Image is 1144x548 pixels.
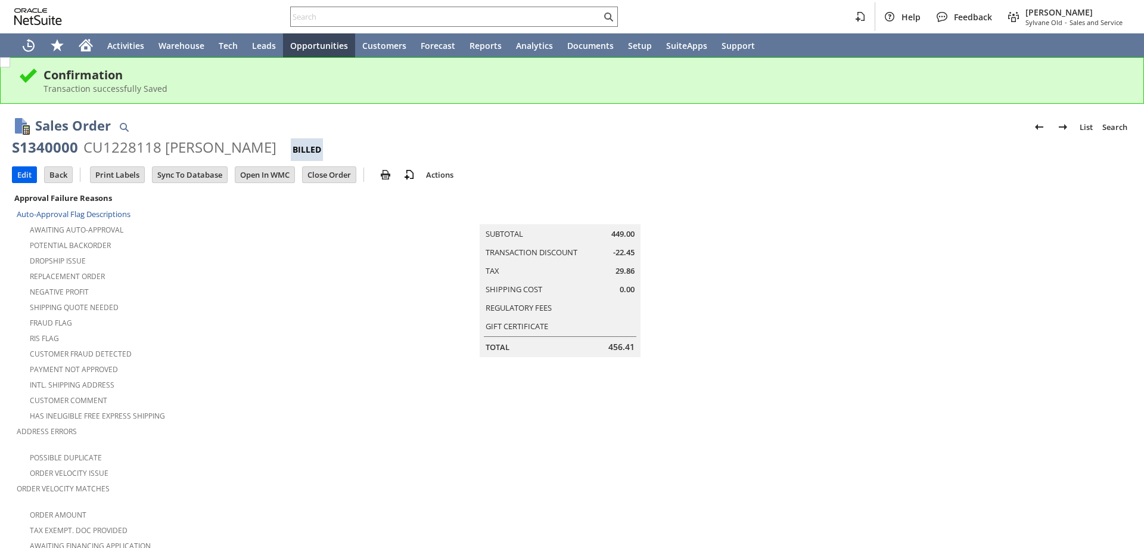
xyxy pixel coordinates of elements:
a: Reports [462,33,509,57]
svg: Recent Records [21,38,36,52]
a: Recent Records [14,33,43,57]
a: Gift Certificate [486,321,548,332]
span: Activities [107,40,144,51]
span: Customers [362,40,406,51]
a: Tech [212,33,245,57]
svg: logo [14,8,62,25]
div: Approval Failure Reasons [12,190,381,206]
img: Previous [1032,120,1046,134]
a: Replacement Order [30,271,105,281]
span: Sales and Service [1070,18,1123,27]
input: Print Labels [91,167,144,182]
a: Home [71,33,100,57]
a: Auto-Approval Flag Descriptions [17,209,130,219]
a: Tax Exempt. Doc Provided [30,525,128,535]
a: Forecast [414,33,462,57]
input: Back [45,167,72,182]
span: Tech [219,40,238,51]
span: Warehouse [158,40,204,51]
a: Warehouse [151,33,212,57]
span: Opportunities [290,40,348,51]
a: Activities [100,33,151,57]
img: Quick Find [117,120,131,134]
a: Documents [560,33,621,57]
a: Fraud Flag [30,318,72,328]
a: Order Amount [30,510,86,520]
svg: Search [601,10,615,24]
div: Shortcuts [43,33,71,57]
img: add-record.svg [402,168,416,182]
a: Has Ineligible Free Express Shipping [30,411,165,421]
input: Open In WMC [235,167,294,182]
a: Setup [621,33,659,57]
span: -22.45 [613,247,635,258]
span: Analytics [516,40,553,51]
a: Opportunities [283,33,355,57]
a: Possible Duplicate [30,453,102,463]
svg: Shortcuts [50,38,64,52]
input: Edit [13,167,36,182]
span: [PERSON_NAME] [1025,7,1123,18]
a: List [1075,117,1098,137]
a: Intl. Shipping Address [30,380,114,390]
img: Next [1056,120,1070,134]
a: Dropship Issue [30,256,86,266]
a: Support [714,33,762,57]
span: Feedback [954,11,992,23]
caption: Summary [480,205,641,224]
a: Customer Fraud Detected [30,349,132,359]
span: Help [901,11,921,23]
a: Tax [486,265,499,276]
input: Sync To Database [153,167,227,182]
img: print.svg [378,168,393,182]
a: Transaction Discount [486,247,577,258]
input: Close Order [303,167,356,182]
span: SuiteApps [666,40,707,51]
div: Confirmation [43,67,1126,83]
a: Payment not approved [30,364,118,374]
a: Order Velocity Matches [17,484,110,494]
span: 449.00 [611,228,635,240]
a: Actions [421,169,458,180]
a: Awaiting Auto-Approval [30,225,123,235]
span: 0.00 [620,284,635,295]
span: Reports [470,40,502,51]
span: Forecast [421,40,455,51]
div: Billed [291,138,323,161]
a: Potential Backorder [30,240,111,250]
a: SuiteApps [659,33,714,57]
a: Total [486,342,509,352]
svg: Home [79,38,93,52]
h1: Sales Order [35,116,111,135]
a: Leads [245,33,283,57]
a: Shipping Quote Needed [30,302,119,312]
a: RIS flag [30,333,59,343]
span: Setup [628,40,652,51]
div: S1340000 [12,138,78,157]
span: 29.86 [615,265,635,277]
div: Transaction successfully Saved [43,83,1126,94]
a: Analytics [509,33,560,57]
span: Leads [252,40,276,51]
span: - [1065,18,1067,27]
a: Address Errors [17,426,77,436]
input: Search [291,10,601,24]
span: Sylvane Old [1025,18,1062,27]
a: Shipping Cost [486,284,542,295]
a: Customer Comment [30,395,107,405]
a: Negative Profit [30,287,89,297]
span: Support [722,40,755,51]
a: Order Velocity Issue [30,468,108,478]
a: Search [1098,117,1132,137]
span: Documents [567,40,614,51]
a: Regulatory Fees [486,302,552,313]
span: 456.41 [608,341,635,353]
a: Customers [355,33,414,57]
a: Subtotal [486,228,523,239]
div: CU1228118 [PERSON_NAME] [83,138,276,157]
